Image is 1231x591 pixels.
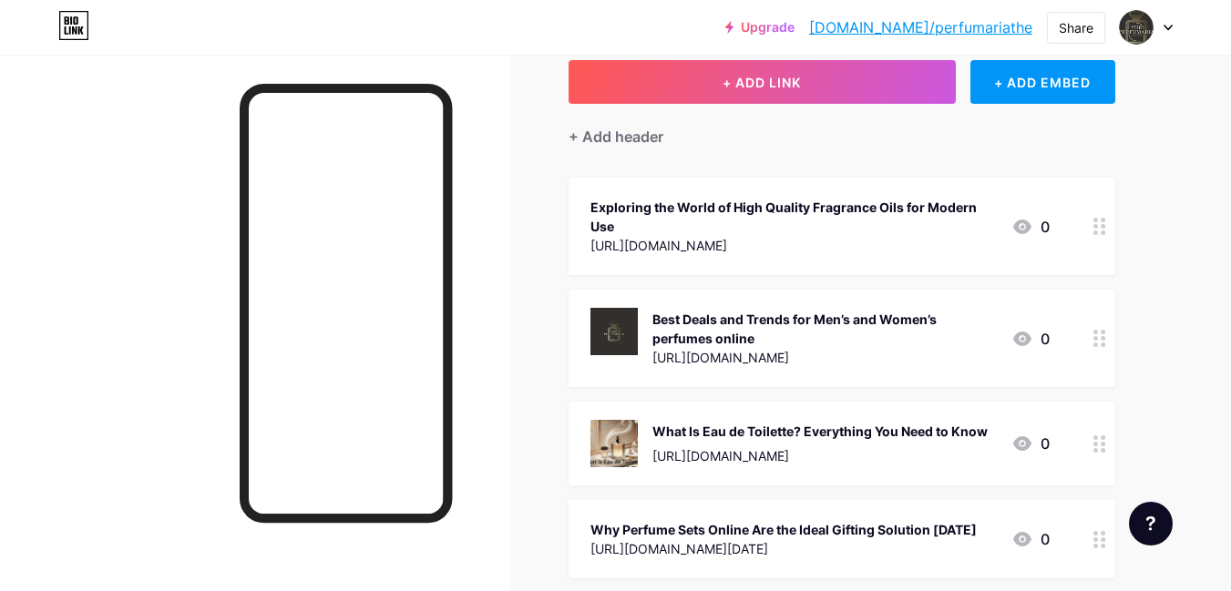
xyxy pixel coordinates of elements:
span: + ADD LINK [723,75,801,90]
div: What Is Eau de Toilette? Everything You Need to Know [652,422,988,441]
img: perfumariathe [1119,10,1154,45]
button: + ADD LINK [569,60,956,104]
img: Best Deals and Trends for Men’s and Women’s perfumes online [590,308,638,355]
div: Best Deals and Trends for Men’s and Women’s perfumes online [652,310,997,348]
div: [URL][DOMAIN_NAME] [652,446,988,465]
div: Why Perfume Sets Online Are the Ideal Gifting Solution [DATE] [590,520,977,539]
div: + ADD EMBED [970,60,1115,104]
div: [URL][DOMAIN_NAME][DATE] [590,539,977,558]
a: [DOMAIN_NAME]/perfumariathe [809,16,1032,38]
div: Exploring the World of High Quality Fragrance Oils for Modern Use [590,198,997,236]
div: Share [1059,18,1093,37]
div: [URL][DOMAIN_NAME] [590,236,997,255]
div: [URL][DOMAIN_NAME] [652,348,997,367]
div: 0 [1011,216,1050,238]
div: 0 [1011,328,1050,350]
img: What Is Eau de Toilette? Everything You Need to Know [590,420,638,467]
div: 0 [1011,528,1050,550]
a: Upgrade [725,20,795,35]
div: 0 [1011,433,1050,454]
div: + Add header [569,126,663,148]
